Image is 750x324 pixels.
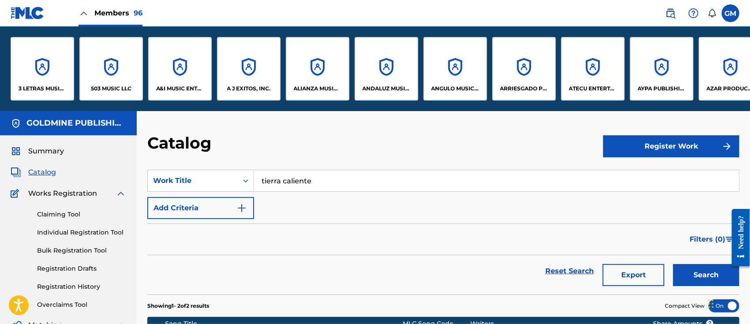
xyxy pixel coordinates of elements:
[37,264,126,273] a: Registration Drafts
[217,37,281,101] a: AccountsA J EXITOS, INC.
[355,37,418,101] a: AccountsANDALUZ MUSIC PUBLISHING LLC
[569,85,617,93] p: ATECU ENTERTAINMENT, LLC
[706,282,750,324] iframe: Chat Widget
[28,188,97,199] span: Works Registration
[541,261,598,281] a: Reset Search
[28,146,64,156] span: Summary
[147,197,254,219] button: Add Criteria
[709,290,714,317] div: Drag
[79,37,143,101] a: Accounts503 MUSIC LLC
[286,37,349,101] a: AccountsALIANZA MUSIC PUBLISHING, INC
[19,85,67,93] p: 3 LETRAS MUSIC LLC
[94,8,142,18] span: Members
[684,228,739,250] button: Filters (0)
[294,85,342,93] p: ALIANZA MUSIC PUBLISHING, INC
[147,170,739,294] form: Search Form
[11,118,21,129] img: Accounts
[11,167,21,178] img: Catalog
[37,228,126,237] a: Individual Registration Tool
[37,300,126,309] a: Overclaims Tool
[500,85,548,93] p: ARRIESGADO PUBLISHING INC
[665,8,676,19] img: search
[561,37,625,101] a: AccountsATECU ENTERTAINMENT, LLC
[431,85,480,93] p: ANGULO MUSICA, LLC
[116,188,126,199] img: expand
[673,264,739,286] button: Search
[11,167,56,178] a: CatalogCatalog
[492,37,556,101] a: AccountsARRIESGADO PUBLISHING INC
[662,4,679,22] a: Public Search
[722,141,732,152] img: f7272a7cc735f4ea7f67.svg
[11,146,21,156] img: Summary
[11,7,45,19] img: MLC Logo
[153,175,232,186] div: Work Title
[722,4,739,22] div: User Menu
[148,37,212,101] a: AccountsA&I MUSIC ENTERTAINMENT, INC
[363,85,411,93] p: ANDALUZ MUSIC PUBLISHING LLC
[28,167,56,178] span: Catalog
[603,135,739,157] button: Register Work
[147,302,209,310] p: Showing 1 - 2 of 2 results
[424,37,487,101] a: AccountsANGULO MUSICA, LLC
[688,8,699,19] img: help
[11,188,22,199] img: Works Registration
[236,203,247,213] img: 9d2ae6d4665cec9f34b9.svg
[690,234,725,245] span: Filters ( 0 )
[37,282,126,291] a: Registration History
[685,4,702,22] div: Help
[11,37,74,101] a: Accounts3 LETRAS MUSIC LLC
[630,37,694,101] a: AccountsAYPA PUBLISHING LLC
[134,9,142,17] span: 96
[725,202,750,273] iframe: Resource Center
[11,146,64,156] a: SummarySummary
[37,210,126,219] a: Claiming Tool
[147,133,216,153] h2: Catalog
[227,85,271,93] p: A J EXITOS, INC.
[91,85,131,93] p: 503 MUSIC LLC
[79,8,89,19] img: Close
[26,118,126,128] h5: GOLDMINE PUBLISHING LLC
[37,246,126,255] a: Bulk Registration Tool
[603,264,664,286] button: Export
[156,85,204,93] p: A&I MUSIC ENTERTAINMENT, INC
[638,85,686,93] p: AYPA PUBLISHING LLC
[665,302,705,310] span: Compact View
[708,9,716,18] div: Notifications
